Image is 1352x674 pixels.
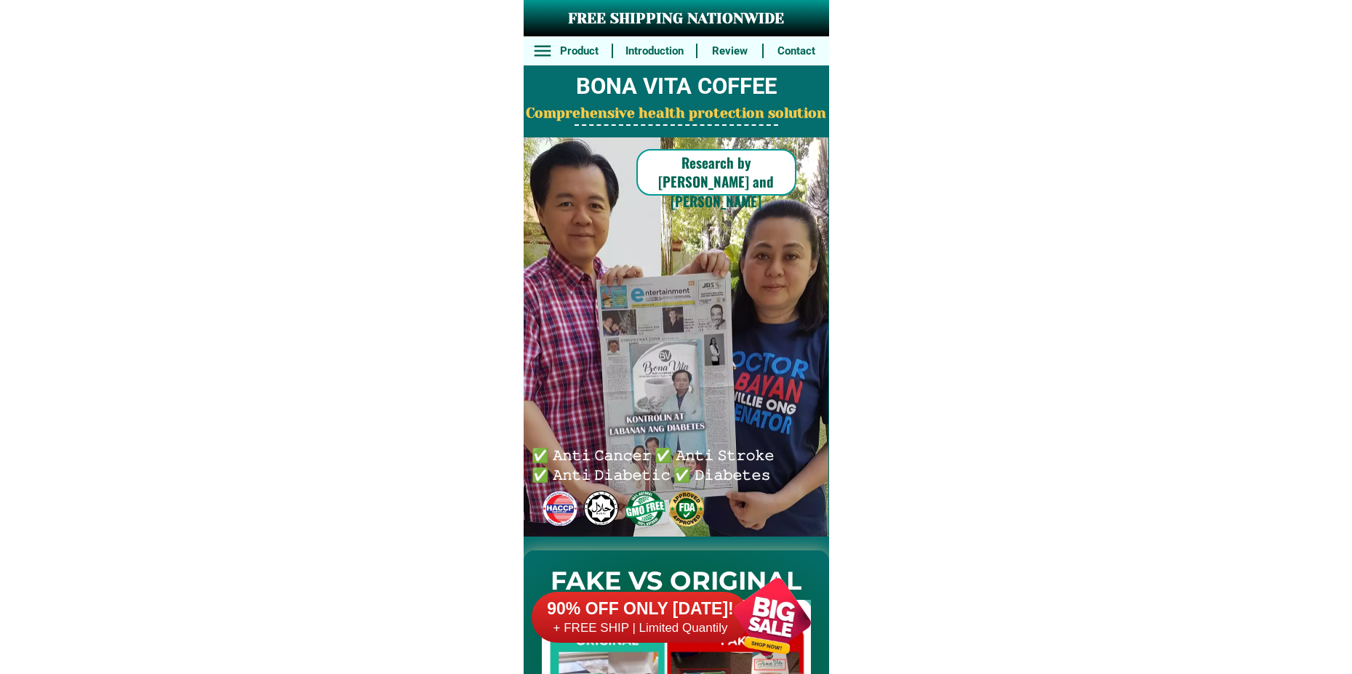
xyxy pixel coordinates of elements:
[532,620,750,636] h6: + FREE SHIP | Limited Quantily
[705,43,755,60] h6: Review
[554,43,604,60] h6: Product
[524,8,829,30] h3: FREE SHIPPING NATIONWIDE
[524,103,829,124] h2: Comprehensive health protection solution
[532,598,750,620] h6: 90% OFF ONLY [DATE]!
[524,70,829,104] h2: BONA VITA COFFEE
[620,43,688,60] h6: Introduction
[636,153,796,211] h6: Research by [PERSON_NAME] and [PERSON_NAME]
[524,562,829,601] h2: FAKE VS ORIGINAL
[772,43,821,60] h6: Contact
[532,444,780,483] h6: ✅ 𝙰𝚗𝚝𝚒 𝙲𝚊𝚗𝚌𝚎𝚛 ✅ 𝙰𝚗𝚝𝚒 𝚂𝚝𝚛𝚘𝚔𝚎 ✅ 𝙰𝚗𝚝𝚒 𝙳𝚒𝚊𝚋𝚎𝚝𝚒𝚌 ✅ 𝙳𝚒𝚊𝚋𝚎𝚝𝚎𝚜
